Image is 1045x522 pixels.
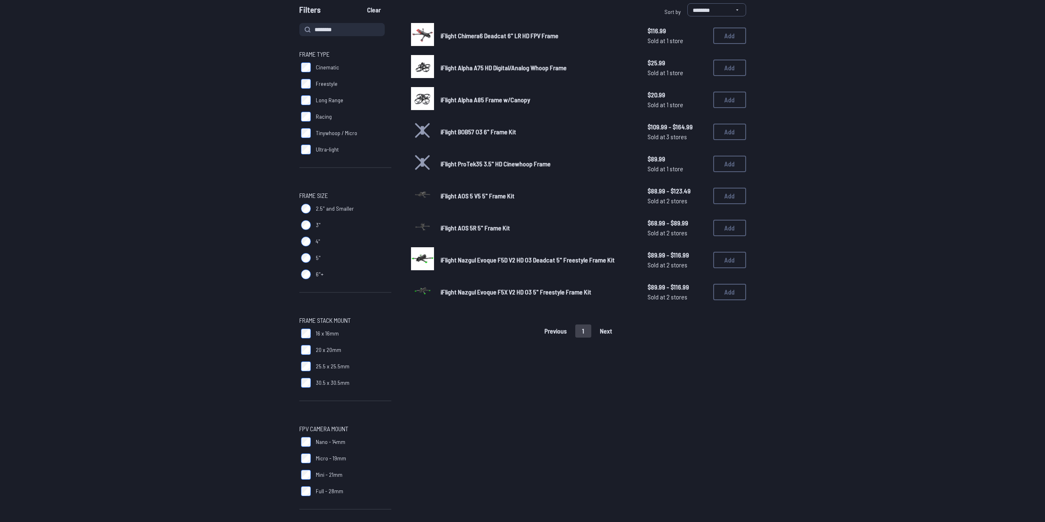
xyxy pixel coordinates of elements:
[316,129,357,137] span: Tinywhoop / Micro
[648,36,707,46] span: Sold at 1 store
[316,471,342,479] span: Mini - 21mm
[301,145,311,154] input: Ultra-light
[299,424,348,434] span: FPV Camera Mount
[441,64,567,71] span: iFlight Alpha A75 HD Digital/Analog Whoop Frame
[648,26,707,36] span: $116.99
[441,95,634,105] a: iFlight Alpha A85 Frame w/Canopy
[441,127,634,137] a: iFlight BOB57 O3 6" Frame Kit
[316,254,321,262] span: 5"
[411,23,434,48] a: image
[411,183,434,206] img: image
[301,220,311,230] input: 3"
[441,223,634,233] a: iFlight AOS 5R 5" Frame Kit
[441,160,551,168] span: iFlight ProTek35 3.5" HD Cinewhoop Frame
[301,62,311,72] input: Cinematic
[411,279,434,302] img: image
[411,279,434,305] a: image
[411,183,434,209] a: image
[648,196,707,206] span: Sold at 2 stores
[713,156,746,172] button: Add
[316,346,341,354] span: 20 x 20mm
[648,282,707,292] span: $89.99 - $116.99
[301,253,311,263] input: 5"
[316,237,320,246] span: 4"
[648,186,707,196] span: $88.99 - $123.49
[316,96,343,104] span: Long Range
[664,8,681,15] span: Sort by
[713,92,746,108] button: Add
[648,218,707,228] span: $68.99 - $89.99
[316,145,339,154] span: Ultra-light
[411,87,434,110] img: image
[648,90,707,100] span: $20.99
[648,100,707,110] span: Sold at 1 store
[301,269,311,279] input: 6"+
[441,224,510,232] span: iFlight AOS 5R 5" Frame Kit
[316,80,338,88] span: Freestyle
[648,228,707,238] span: Sold at 2 stores
[301,486,311,496] input: Full - 28mm
[441,288,591,296] span: iFlight Nazgul Evoque F5X V2 HD O3 5" Freestyle Frame Kit
[316,362,349,370] span: 25.5 x 25.5mm
[713,188,746,204] button: Add
[411,215,434,241] a: image
[648,260,707,270] span: Sold at 2 stores
[360,3,388,16] button: Clear
[441,191,634,201] a: iFlight AOS 5 V5 5" Frame Kit
[411,247,434,270] img: image
[411,87,434,113] a: image
[713,252,746,268] button: Add
[299,191,328,200] span: Frame Size
[316,270,324,278] span: 6"+
[441,255,634,265] a: iFlight Nazgul Evoque F5D V2 HD O3 Deadcat 5" Freestyle Frame Kit
[301,378,311,388] input: 30.5 x 30.5mm
[441,159,634,169] a: iFlight ProTek35 3.5" HD Cinewhoop Frame
[411,23,434,46] img: image
[301,437,311,447] input: Nano - 14mm
[648,164,707,174] span: Sold at 1 store
[648,58,707,68] span: $25.99
[411,247,434,273] a: image
[316,487,343,495] span: Full - 28mm
[648,68,707,78] span: Sold at 1 store
[441,128,516,136] span: iFlight BOB57 O3 6" Frame Kit
[648,292,707,302] span: Sold at 2 stores
[301,95,311,105] input: Long Range
[648,132,707,142] span: Sold at 3 stores
[441,256,615,264] span: iFlight Nazgul Evoque F5D V2 HD O3 Deadcat 5" Freestyle Frame Kit
[411,215,434,238] img: image
[575,324,591,338] button: 1
[648,122,707,132] span: $109.99 - $164.99
[301,329,311,338] input: 16 x 16mm
[411,55,434,80] a: image
[441,31,634,41] a: iFlight Chimera6 Deadcat 6" LR HD FPV Frame
[648,250,707,260] span: $89.99 - $116.99
[441,192,514,200] span: iFlight AOS 5 V5 5" Frame Kit
[441,96,530,103] span: iFlight Alpha A85 Frame w/Canopy
[301,237,311,246] input: 4"
[648,154,707,164] span: $89.99
[713,28,746,44] button: Add
[301,345,311,355] input: 20 x 20mm
[299,315,351,325] span: Frame Stack Mount
[301,204,311,214] input: 2.5" and Smaller
[316,329,339,338] span: 16 x 16mm
[316,63,339,71] span: Cinematic
[713,60,746,76] button: Add
[301,470,311,480] input: Mini - 21mm
[301,79,311,89] input: Freestyle
[713,220,746,236] button: Add
[316,205,354,213] span: 2.5" and Smaller
[316,221,321,229] span: 3"
[713,284,746,300] button: Add
[301,453,311,463] input: Micro - 19mm
[301,112,311,122] input: Racing
[316,454,346,462] span: Micro - 19mm
[316,113,332,121] span: Racing
[441,287,634,297] a: iFlight Nazgul Evoque F5X V2 HD O3 5" Freestyle Frame Kit
[441,63,634,73] a: iFlight Alpha A75 HD Digital/Analog Whoop Frame
[316,438,345,446] span: Nano - 14mm
[687,3,746,16] select: Sort by
[301,128,311,138] input: Tinywhoop / Micro
[411,55,434,78] img: image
